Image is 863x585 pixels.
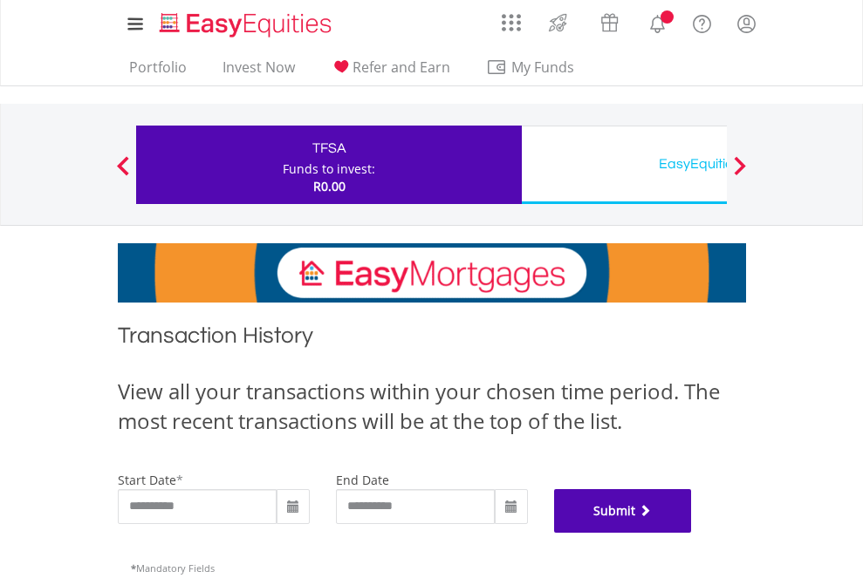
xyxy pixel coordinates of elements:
[122,58,194,85] a: Portfolio
[490,4,532,32] a: AppsGrid
[544,9,572,37] img: thrive-v2.svg
[131,561,215,575] span: Mandatory Fields
[724,4,769,43] a: My Profile
[336,472,389,488] label: end date
[324,58,457,85] a: Refer and Earn
[118,472,176,488] label: start date
[156,10,339,39] img: EasyEquities_Logo.png
[584,4,635,37] a: Vouchers
[106,165,140,182] button: Previous
[554,489,692,533] button: Submit
[486,56,600,78] span: My Funds
[313,178,346,194] span: R0.00
[723,165,757,182] button: Next
[635,4,680,39] a: Notifications
[502,13,521,32] img: grid-menu-icon.svg
[216,58,302,85] a: Invest Now
[118,320,746,359] h1: Transaction History
[118,377,746,437] div: View all your transactions within your chosen time period. The most recent transactions will be a...
[147,136,511,160] div: TFSA
[153,4,339,39] a: Home page
[595,9,624,37] img: vouchers-v2.svg
[283,160,375,178] div: Funds to invest:
[353,58,450,77] span: Refer and Earn
[118,243,746,303] img: EasyMortage Promotion Banner
[680,4,724,39] a: FAQ's and Support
